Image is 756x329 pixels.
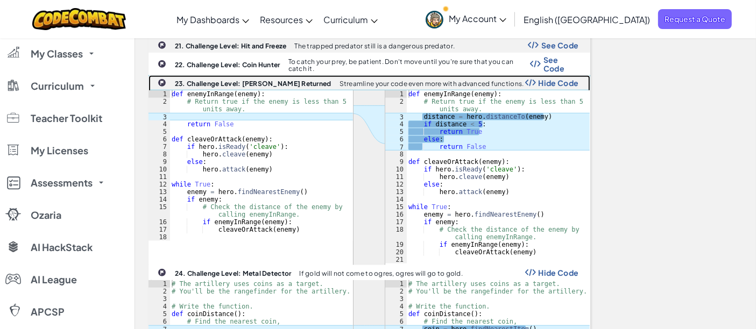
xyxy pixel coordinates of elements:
a: My Account [420,2,512,36]
div: 16 [385,211,407,218]
span: My Dashboards [176,14,239,25]
div: 2 [385,98,407,113]
div: 15 [385,203,407,211]
div: 4 [385,120,407,128]
span: My Classes [31,49,83,59]
img: IconChallengeLevel.svg [158,41,166,49]
img: IconChallengeLevel.svg [158,60,166,68]
div: 20 [385,248,407,256]
b: 23. Challenge Level: [PERSON_NAME] Returned [175,80,331,88]
div: 6 [149,318,170,325]
p: To catch your prey, be patient. Don't move until you're sure that you can catch it. [288,58,530,72]
span: My Account [449,13,506,24]
span: Teacher Toolkit [31,113,102,123]
b: 24. Challenge Level: Metal Detector [175,269,291,277]
span: Ozaria [31,210,61,220]
div: 1 [385,90,407,98]
span: My Licenses [31,146,88,155]
b: 21. Challenge Level: Hit and Freeze [175,42,286,50]
div: 18 [149,233,170,241]
a: 21. Challenge Level: Hit and Freeze The trapped predator still is a dangerous predator. Show Code... [149,38,590,53]
div: 4 [149,120,170,128]
div: 10 [385,166,407,173]
p: Streamline your code even more with advanced functions. [340,80,524,87]
span: English ([GEOGRAPHIC_DATA]) [524,14,650,25]
div: 7 [385,143,407,151]
div: 12 [149,181,170,188]
a: Resources [255,5,318,34]
div: 6 [385,135,407,143]
a: 23. Challenge Level: [PERSON_NAME] Returned Streamline your code even more with advanced function... [149,75,590,265]
div: 5 [149,128,170,135]
div: 5 [149,310,170,318]
div: 1 [149,280,170,288]
span: Curriculum [323,14,368,25]
div: 6 [385,318,407,325]
div: 2 [149,98,170,113]
a: My Dashboards [171,5,255,34]
img: Show Code Logo [525,79,536,87]
span: AI HackStack [31,242,93,252]
div: 7 [149,143,170,151]
img: avatar [426,11,443,28]
div: 11 [385,173,407,181]
p: If gold will not come to ogres, ogres will go to gold. [299,270,463,277]
div: 18 [385,226,407,241]
img: Show Code Logo [528,41,539,49]
div: 3 [385,295,407,303]
div: 16 [149,218,170,226]
div: 21 [385,256,407,263]
div: 2 [149,288,170,295]
div: 13 [385,188,407,196]
span: Assessments [31,178,93,188]
div: 11 [149,173,170,181]
a: Curriculum [318,5,383,34]
div: 2 [385,288,407,295]
div: 1 [385,280,407,288]
img: Show Code Logo [530,60,541,68]
span: AI League [31,275,77,284]
div: 3 [385,113,407,120]
div: 3 [149,113,170,120]
div: 15 [149,203,170,218]
div: 3 [149,295,170,303]
a: English ([GEOGRAPHIC_DATA]) [518,5,655,34]
img: Show Code Logo [525,269,536,276]
img: IconChallengeLevel.svg [158,268,166,277]
div: 14 [149,196,170,203]
span: Curriculum [31,81,84,91]
div: 4 [149,303,170,310]
div: 4 [385,303,407,310]
div: 12 [385,181,407,188]
img: IconChallengeLevel.svg [158,78,166,87]
div: 17 [385,218,407,226]
div: 1 [149,90,170,98]
img: CodeCombat logo [32,8,126,30]
p: The trapped predator still is a dangerous predator. [294,42,455,49]
span: Resources [260,14,303,25]
span: See Code [543,55,579,73]
div: 17 [149,226,170,233]
div: 8 [385,151,407,158]
div: 10 [149,166,170,173]
div: 8 [149,151,170,158]
div: 13 [149,188,170,196]
div: 6 [149,135,170,143]
div: 5 [385,128,407,135]
div: 9 [385,158,407,166]
b: 22. Challenge Level: Coin Hunter [175,61,280,69]
div: 14 [385,196,407,203]
div: 5 [385,310,407,318]
div: 9 [149,158,170,166]
span: See Code [541,41,579,49]
a: Request a Quote [658,9,732,29]
span: Hide Code [539,268,579,277]
div: 19 [385,241,407,248]
a: 22. Challenge Level: Coin Hunter To catch your prey, be patient. Don't move until you're sure tha... [149,53,590,75]
span: Hide Code [539,78,579,87]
